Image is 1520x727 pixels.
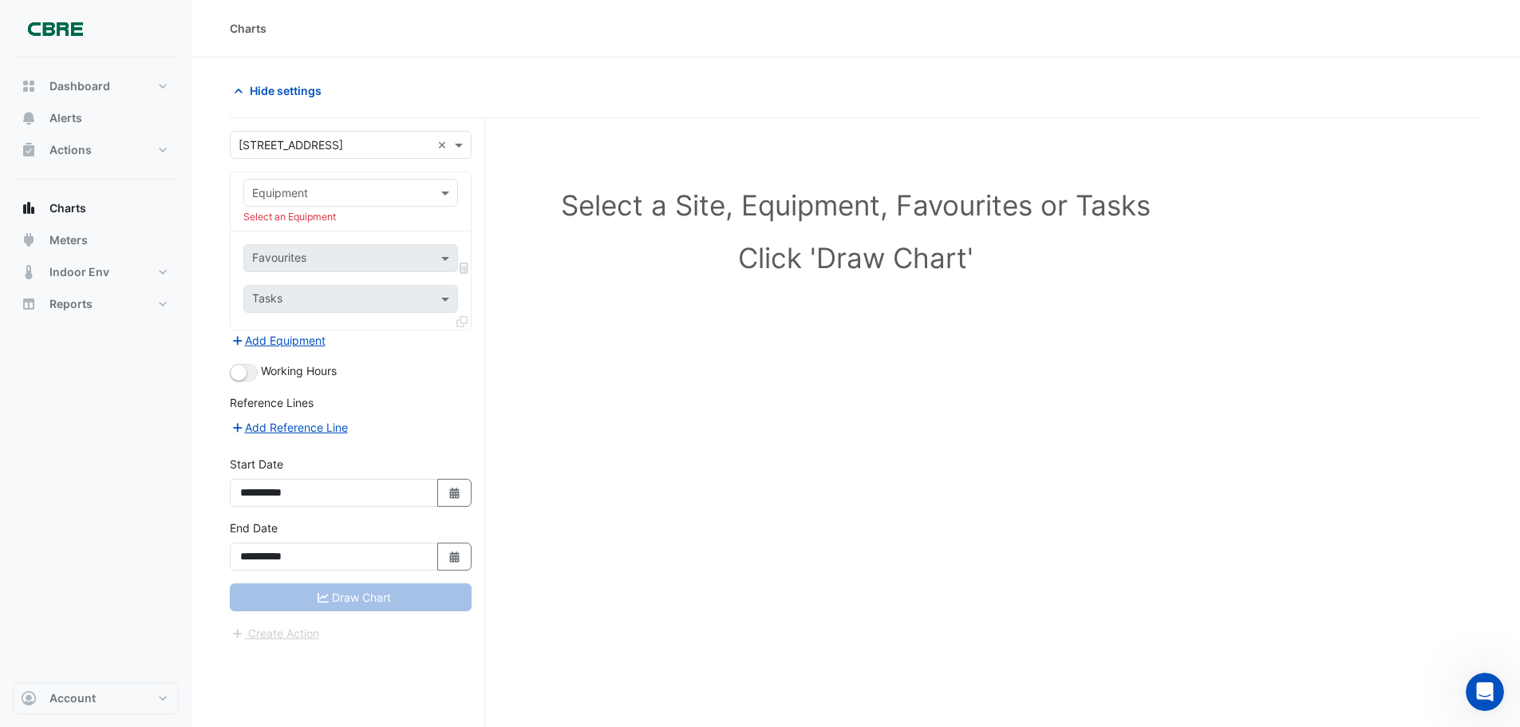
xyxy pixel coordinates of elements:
div: Charts [230,20,266,37]
span: Actions [49,142,92,158]
span: Clone Favourites and Tasks from this Equipment to other Equipment [456,314,468,328]
app-icon: Reports [21,296,37,312]
app-escalated-ticket-create-button: Please correct errors first [230,626,320,639]
button: Reports [13,288,179,320]
button: Indoor Env [13,256,179,288]
span: Indoor Env [49,264,109,280]
img: Company Logo [19,13,91,45]
button: Add Equipment [230,331,326,350]
div: Favourites [250,249,306,270]
iframe: Intercom live chat [1466,673,1504,711]
app-icon: Dashboard [21,78,37,94]
span: Choose Function [457,261,472,275]
div: Tasks [250,290,282,310]
app-icon: Actions [21,142,37,158]
fa-icon: Select Date [448,486,462,500]
span: Hide settings [250,82,322,99]
button: Dashboard [13,70,179,102]
button: Account [13,682,179,714]
app-icon: Indoor Env [21,264,37,280]
label: Reference Lines [230,394,314,411]
fa-icon: Select Date [448,550,462,563]
span: Meters [49,232,88,248]
app-icon: Meters [21,232,37,248]
button: Alerts [13,102,179,134]
button: Meters [13,224,179,256]
h1: Click 'Draw Chart' [265,241,1447,275]
span: Charts [49,200,86,216]
button: Charts [13,192,179,224]
app-icon: Charts [21,200,37,216]
span: Reports [49,296,93,312]
h1: Select a Site, Equipment, Favourites or Tasks [265,188,1447,222]
button: Hide settings [230,77,332,105]
button: Actions [13,134,179,166]
app-icon: Alerts [21,110,37,126]
span: Account [49,690,96,706]
label: Start Date [230,456,283,472]
span: Dashboard [49,78,110,94]
span: Alerts [49,110,82,126]
label: End Date [230,520,278,536]
span: Clear [437,136,451,153]
div: Select an Equipment [243,210,458,224]
button: Add Reference Line [230,418,349,437]
span: Working Hours [261,364,337,377]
